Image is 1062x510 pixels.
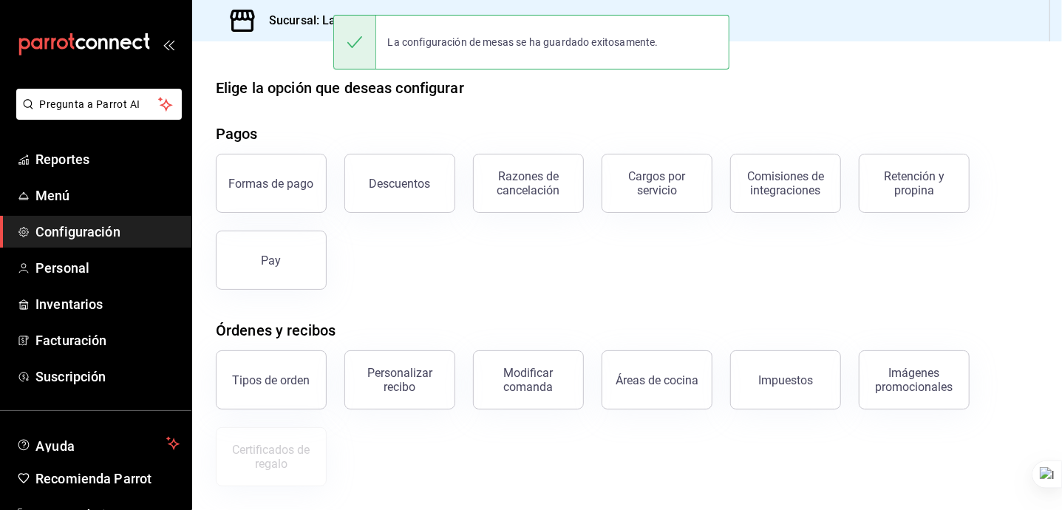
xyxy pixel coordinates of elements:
button: Impuestos [730,350,841,409]
button: Descuentos [344,154,455,213]
div: Comisiones de integraciones [740,169,831,197]
button: Comisiones de integraciones [730,154,841,213]
div: Certificados de regalo [225,443,317,471]
div: Descuentos [370,177,431,191]
button: Cargos por servicio [602,154,712,213]
button: Razones de cancelación [473,154,584,213]
div: Razones de cancelación [483,169,574,197]
div: Formas de pago [229,177,314,191]
button: Retención y propina [859,154,970,213]
span: Facturación [35,330,180,350]
div: Pagos [216,123,258,145]
span: Recomienda Parrot [35,469,180,489]
button: Modificar comanda [473,350,584,409]
span: Reportes [35,149,180,169]
span: Configuración [35,222,180,242]
h3: Sucursal: La Casa de [PERSON_NAME] (Mty) [257,12,508,30]
button: Imágenes promocionales [859,350,970,409]
div: Impuestos [758,373,813,387]
div: Órdenes y recibos [216,319,336,341]
div: Elige la opción que deseas configurar [216,77,464,99]
span: Suscripción [35,367,180,387]
a: Pregunta a Parrot AI [10,107,182,123]
button: Personalizar recibo [344,350,455,409]
div: Tipos de orden [233,373,310,387]
div: Personalizar recibo [354,366,446,394]
button: Tipos de orden [216,350,327,409]
div: Modificar comanda [483,366,574,394]
span: Inventarios [35,294,180,314]
button: Formas de pago [216,154,327,213]
button: Certificados de regalo [216,427,327,486]
button: open_drawer_menu [163,38,174,50]
span: Personal [35,258,180,278]
span: Menú [35,186,180,205]
div: Imágenes promocionales [868,366,960,394]
span: Pregunta a Parrot AI [40,97,159,112]
button: Pregunta a Parrot AI [16,89,182,120]
div: Cargos por servicio [611,169,703,197]
button: Pay [216,231,327,290]
div: Pay [262,254,282,268]
div: Retención y propina [868,169,960,197]
button: Áreas de cocina [602,350,712,409]
div: La configuración de mesas se ha guardado exitosamente. [376,26,670,58]
div: Áreas de cocina [616,373,698,387]
span: Ayuda [35,435,160,452]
